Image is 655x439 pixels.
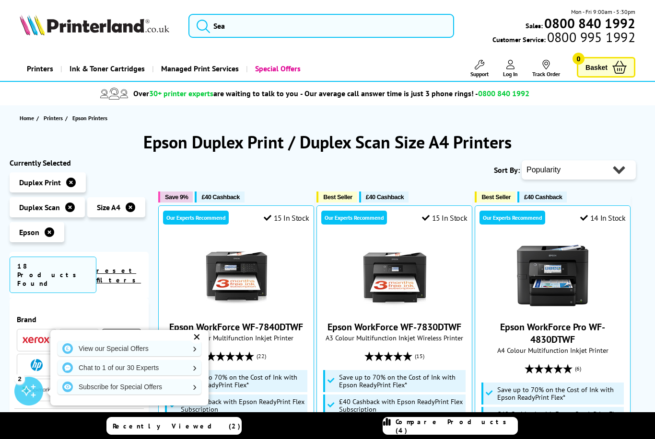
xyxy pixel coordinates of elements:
span: Epson [19,227,39,237]
span: Best Seller [323,193,352,201]
button: Save 9% [158,191,193,203]
span: Save up to 70% on the Cost of Ink with Epson ReadyPrint Flex* [497,386,621,401]
a: Printers [20,56,60,81]
span: Basket [585,61,608,74]
span: Brand [17,315,141,324]
span: Best Seller [481,193,511,201]
span: Epson Printers [72,114,107,122]
span: £40 Cashback with Epson ReadyPrint Flex Subscription [181,398,305,413]
div: Our Experts Recommend [480,211,545,225]
span: £40 Cashback [201,193,239,201]
span: Log In [503,70,518,78]
span: 0 [573,53,585,65]
a: Epson WorkForce WF-7840DTWF [200,304,272,313]
div: ✕ [190,330,203,344]
a: Epson WorkForce WF-7840DTWF [169,321,303,333]
span: (6) [575,360,581,378]
button: Best Seller [475,191,515,203]
span: Save up to 70% on the Cost of Ink with Epson ReadyPrint Flex* [181,373,305,389]
a: Epson WorkForce WF-7830DTWF [327,321,461,333]
span: - Our average call answer time is just 3 phone rings! - [300,89,529,98]
div: 14 In Stock [580,213,625,223]
span: Support [470,70,489,78]
a: Support [470,60,489,78]
span: 18 Products Found [10,257,96,293]
div: 15 In Stock [422,213,467,223]
span: Save 9% [165,193,188,201]
a: reset filters [96,266,141,284]
span: Size A4 [97,203,120,212]
a: Printers [44,113,65,123]
a: View our Special Offers [58,341,201,356]
a: Ink & Toner Cartridges [60,56,152,81]
img: Printerland Logo [20,14,169,35]
a: Home [20,113,36,123]
h1: Epson Duplex Print / Duplex Scan Size A4 Printers [10,131,645,153]
span: A3+ Colour Multifunction Inkjet Printer [164,333,309,342]
div: 2 [14,373,25,384]
span: Recently Viewed (2) [113,422,241,430]
a: Epson WorkForce Pro WF-4830DTWF [517,304,589,313]
span: Duplex Print [19,178,61,187]
span: (22) [257,347,266,365]
img: Epson WorkForce WF-7830DTWF [359,239,431,311]
span: £40 Cashback [366,193,404,201]
img: Epson WorkForce WF-7840DTWF [200,239,272,311]
span: 0800 840 1992 [478,89,529,98]
a: Log In [503,60,518,78]
span: Mon - Fri 9:00am - 5:30pm [571,7,635,16]
div: Our Experts Recommend [321,211,387,225]
span: Duplex Scan [19,203,60,212]
button: £40 Cashback [359,191,409,203]
a: Epson WorkForce WF-7830DTWF [359,304,431,313]
span: Customer Service: [492,33,635,44]
a: Chat to 1 of our 30 Experts [58,360,201,375]
span: A3 Colour Multifunction Inkjet Wireless Printer [322,333,467,342]
a: Special Offers [246,56,308,81]
span: 0800 995 1992 [546,33,635,42]
span: Printers [44,113,63,123]
span: £40 Cashback with Epson ReadyPrint Flex Subscription [497,410,621,426]
input: Sea [188,14,454,38]
a: Epson WorkForce Pro WF-4830DTWF [500,321,605,346]
div: Currently Selected [10,158,149,168]
a: Recently Viewed (2) [106,417,242,435]
a: 0800 840 1992 [543,19,635,28]
a: HP [23,359,51,371]
span: Save up to 70% on the Cost of Ink with Epson ReadyPrint Flex* [339,373,463,389]
span: Over are waiting to talk to you [133,89,298,98]
div: Our Experts Recommend [163,211,229,225]
span: (15) [415,347,424,365]
a: Basket 0 [577,57,635,78]
span: Sort By: [494,165,520,175]
a: Xerox [23,334,51,346]
a: Track Order [532,60,560,78]
img: Xerox [23,337,51,343]
img: HP [31,359,43,371]
a: Managed Print Services [152,56,246,81]
button: £40 Cashback [195,191,244,203]
div: 15 In Stock [264,213,309,223]
a: Compare Products (4) [383,417,518,435]
span: A4 Colour Multifunction Inkjet Printer [480,346,625,355]
span: £40 Cashback [524,193,562,201]
span: £40 Cashback with Epson ReadyPrint Flex Subscription [339,398,463,413]
b: 0800 840 1992 [544,14,635,32]
a: Subscribe for Special Offers [58,379,201,394]
button: £40 Cashback [517,191,567,203]
span: 30+ printer experts [149,89,213,98]
a: Printerland Logo [20,14,176,37]
span: Compare Products (4) [396,417,517,435]
span: Ink & Toner Cartridges [70,56,145,81]
span: Sales: [526,21,543,30]
button: Best Seller [316,191,357,203]
img: Epson WorkForce Pro WF-4830DTWF [517,239,589,311]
